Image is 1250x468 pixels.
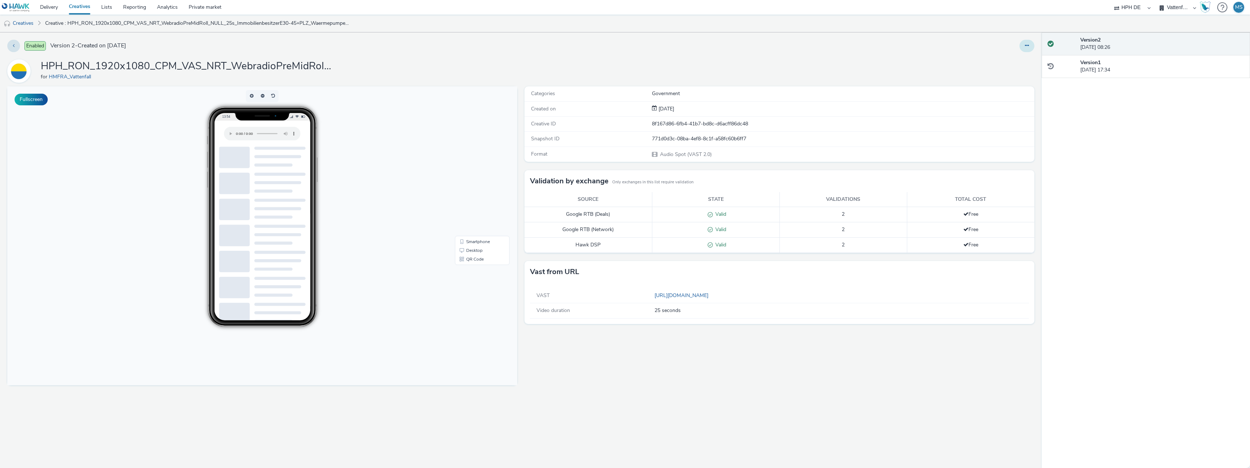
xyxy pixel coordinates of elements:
[49,73,94,80] a: HMFRA_Vattenfall
[655,292,711,299] a: [URL][DOMAIN_NAME]
[459,153,483,157] span: Smartphone
[449,151,501,160] li: Smartphone
[449,160,501,168] li: Desktop
[652,192,779,207] th: State
[1200,1,1214,13] a: Hawk Academy
[1080,36,1101,43] strong: Version 2
[1080,59,1101,66] strong: Version 1
[4,20,11,27] img: audio
[524,237,652,253] td: Hawk DSP
[459,171,476,175] span: QR Code
[652,90,1034,97] div: Government
[524,222,652,238] td: Google RTB (Network)
[963,211,978,218] span: Free
[215,28,223,32] span: 13:54
[842,241,845,248] span: 2
[531,105,556,112] span: Created on
[536,292,550,299] span: VAST
[536,307,570,314] span: Video duration
[659,151,712,158] span: Audio Spot (VAST 2.0)
[41,59,332,73] h1: HPH_RON_1920x1080_CPM_VAS_NRT_WebradioPreMidRoll_NULL_25s_ImmobilienbesitzerE30-45+PLZ_Waermepump...
[1235,2,1243,13] div: MS
[779,192,907,207] th: Validations
[963,241,978,248] span: Free
[531,135,559,142] span: Snapshot ID
[530,266,579,277] h3: Vast from URL
[842,226,845,233] span: 2
[713,241,726,248] span: Valid
[713,211,726,218] span: Valid
[531,120,556,127] span: Creative ID
[42,15,354,32] a: Creative : HPH_RON_1920x1080_CPM_VAS_NRT_WebradioPreMidRoll_NULL_25s_ImmobilienbesitzerE30-45+PLZ...
[15,94,48,105] button: Fullscreen
[530,176,609,187] h3: Validation by exchange
[1080,36,1244,51] div: [DATE] 08:26
[652,120,1034,128] div: 8f167d86-6fb4-41b7-bd8c-d6acff86dc48
[657,105,674,112] span: [DATE]
[657,105,674,113] div: Creation 21 August 2025, 17:34
[1080,59,1244,74] div: [DATE] 17:34
[24,41,46,51] span: Enabled
[7,67,34,74] a: HMFRA_Vattenfall
[713,226,726,233] span: Valid
[50,42,126,50] span: Version 2 - Created on [DATE]
[531,90,555,97] span: Categories
[1200,1,1211,13] img: Hawk Academy
[963,226,978,233] span: Free
[41,73,49,80] span: for
[459,162,475,166] span: Desktop
[842,211,845,218] span: 2
[2,3,30,12] img: undefined Logo
[907,192,1034,207] th: Total cost
[449,168,501,177] li: QR Code
[531,151,547,157] span: Format
[655,307,681,314] span: 25 seconds
[524,207,652,222] td: Google RTB (Deals)
[524,192,652,207] th: Source
[8,61,30,82] img: HMFRA_Vattenfall
[652,135,1034,143] div: 771d0d3c-08ba-4ef8-8c1f-a58fc60b6ff7
[612,179,693,185] small: Only exchanges in this list require validation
